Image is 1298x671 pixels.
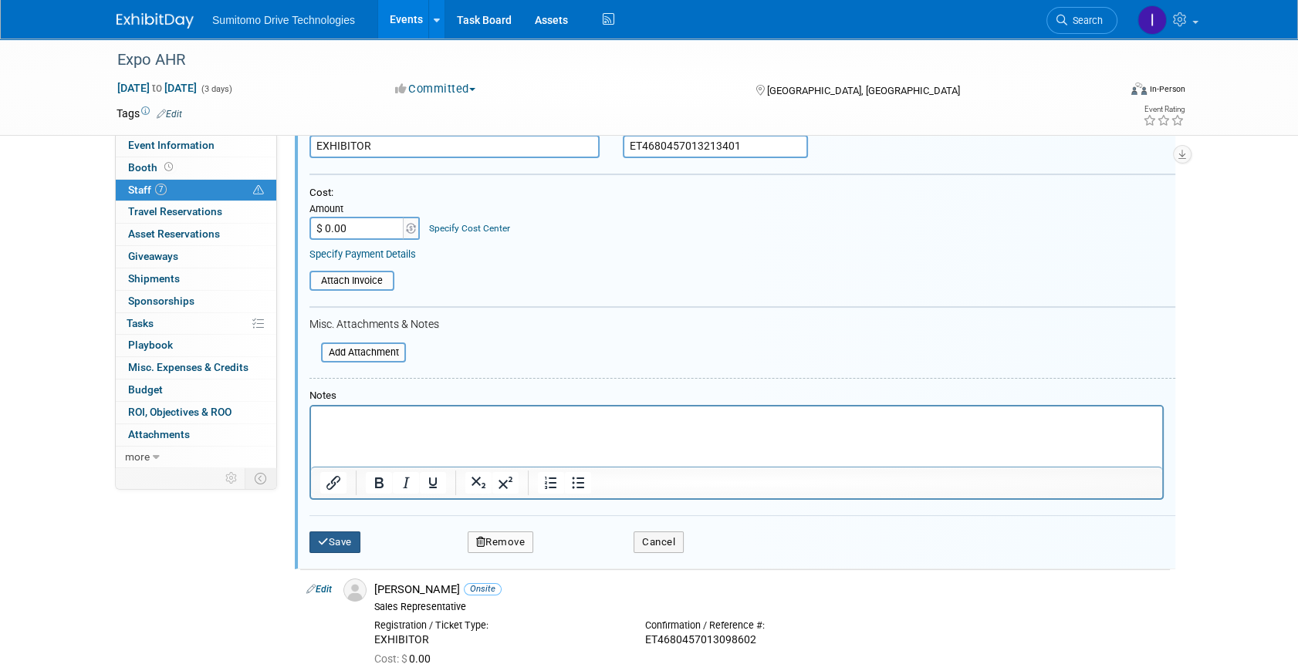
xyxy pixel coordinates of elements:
span: 0.00 [374,652,437,665]
button: Committed [390,81,482,97]
div: [PERSON_NAME] [374,582,1164,597]
a: Booth [116,157,276,179]
td: Toggle Event Tabs [245,468,277,488]
div: EXHIBITOR [374,633,622,647]
button: Numbered list [538,472,564,494]
span: Asset Reservations [128,228,220,240]
button: Insert/edit link [320,472,346,494]
iframe: Rich Text Area [311,406,1162,467]
a: Misc. Expenses & Credits [116,357,276,379]
span: Staff [128,184,167,196]
span: Giveaways [128,250,178,262]
a: Playbook [116,335,276,356]
span: Cost: $ [374,652,409,665]
span: Travel Reservations [128,205,222,217]
span: Search [1067,15,1103,26]
span: Sponsorships [128,295,194,307]
div: Sales Representative [374,601,1164,613]
span: Budget [128,383,163,396]
a: Shipments [116,268,276,290]
div: Amount [309,203,421,217]
a: Sponsorships [116,291,276,312]
a: more [116,447,276,468]
a: Edit [157,109,182,120]
span: more [125,450,150,463]
span: ROI, Objectives & ROO [128,406,232,418]
span: 7 [155,184,167,195]
div: Confirmation / Reference #: [645,619,893,632]
a: Travel Reservations [116,201,276,223]
span: Potential Scheduling Conflict -- at least one attendee is tagged in another overlapping event. [253,184,264,197]
a: ROI, Objectives & ROO [116,402,276,423]
img: Format-Inperson.png [1131,83,1147,95]
div: In-Person [1149,83,1185,95]
button: Italic [393,472,419,494]
a: Specify Cost Center [429,223,510,234]
span: [DATE] [DATE] [117,81,198,95]
a: Specify Payment Details [309,248,416,260]
img: ExhibitDay [117,13,194,29]
span: Booth [128,161,176,174]
span: [GEOGRAPHIC_DATA], [GEOGRAPHIC_DATA] [766,85,959,96]
span: (3 days) [200,84,232,94]
a: Edit [306,584,332,595]
span: Booth not reserved yet [161,161,176,173]
td: Personalize Event Tab Strip [218,468,245,488]
button: Bullet list [565,472,591,494]
div: Event Format [1026,80,1185,103]
span: Playbook [128,339,173,351]
a: Event Information [116,135,276,157]
button: Bold [366,472,392,494]
button: Save [309,531,360,553]
a: Attachments [116,424,276,446]
a: Tasks [116,313,276,335]
img: Iram Rincón [1137,5,1167,35]
span: Onsite [464,583,502,595]
span: to [150,82,164,94]
span: Tasks [127,317,154,329]
button: Cancel [634,531,684,553]
div: Notes [309,389,1164,403]
a: Staff7 [116,180,276,201]
button: Superscript [492,472,519,494]
div: ET4680457013098602 [645,633,893,647]
span: Shipments [128,272,180,285]
img: Associate-Profile-5.png [343,578,367,602]
button: Underline [420,472,446,494]
div: Misc. Attachments & Notes [309,318,1175,332]
span: Event Information [128,139,215,151]
span: Sumitomo Drive Technologies [212,14,355,26]
button: Remove [468,531,534,553]
div: Event Rating [1143,106,1185,113]
a: Budget [116,379,276,401]
button: Subscript [465,472,492,494]
div: Cost: [309,187,1175,200]
div: Registration / Ticket Type: [374,619,622,632]
span: Misc. Expenses & Credits [128,361,248,373]
a: Asset Reservations [116,224,276,245]
span: Attachments [128,428,190,440]
td: Tags [117,106,182,121]
a: Giveaways [116,246,276,268]
div: Expo AHR [112,46,1094,74]
a: Search [1046,7,1117,34]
